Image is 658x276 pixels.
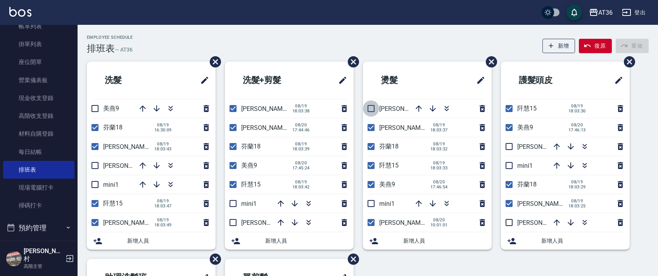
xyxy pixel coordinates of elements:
span: mini1 [241,200,257,207]
a: 排班表 [3,161,74,179]
button: 復原 [579,39,612,53]
span: 08/20 [430,179,448,185]
div: AT36 [598,8,613,17]
span: 08/19 [154,217,172,223]
span: 芬蘭18 [517,181,537,188]
span: 08/19 [154,141,172,147]
a: 每日結帳 [3,143,74,161]
div: 新增人員 [87,232,216,250]
a: 帳單列表 [3,17,74,35]
span: [PERSON_NAME]11 [103,143,157,150]
span: mini1 [517,162,533,169]
span: 修改班表的標題 [610,71,623,90]
span: 芬蘭18 [241,143,261,150]
span: mini1 [379,200,395,207]
span: 新增人員 [541,237,623,245]
span: 08/19 [154,122,172,128]
span: 18:03:39 [292,147,310,152]
a: 座位開單 [3,53,74,71]
span: 美燕9 [103,105,119,112]
span: [PERSON_NAME]6 [517,143,567,150]
span: 18:03:42 [292,185,310,190]
div: 新增人員 [363,232,492,250]
span: [PERSON_NAME]16 [517,219,571,226]
span: [PERSON_NAME]11 [379,124,433,131]
span: 美燕9 [379,181,395,188]
span: 18:03:30 [568,109,586,114]
button: 報表及分析 [3,238,74,258]
span: 18:03:43 [154,147,172,152]
span: 刪除班表 [204,248,222,271]
span: 18:03:38 [292,109,310,114]
span: 刪除班表 [480,50,498,73]
span: 刪除班表 [342,248,360,271]
span: 阡慧15 [241,181,261,188]
h2: Employee Schedule [87,35,133,40]
span: 17:46:54 [430,185,448,190]
span: 08/19 [292,179,310,185]
span: 芬蘭18 [103,124,123,131]
h5: [PERSON_NAME]村 [24,247,63,263]
div: 新增人員 [225,232,354,250]
span: [PERSON_NAME]6 [379,219,429,226]
span: [PERSON_NAME]6 [241,219,291,226]
div: 新增人員 [501,232,630,250]
span: 17:46:13 [568,128,586,133]
span: [PERSON_NAME]11 [241,105,295,112]
button: AT36 [586,5,616,21]
span: 18:03:49 [154,223,172,228]
h2: 護髮頭皮 [507,66,587,94]
p: 高階主管 [24,263,63,270]
span: 新增人員 [403,237,485,245]
span: 08/19 [568,198,586,204]
a: 掛單列表 [3,35,74,53]
span: 16:30:09 [154,128,172,133]
span: 阡慧15 [379,162,399,169]
button: 登出 [619,5,649,20]
span: 美燕9 [517,124,533,131]
span: 08/19 [430,122,448,128]
span: 10:01:01 [430,223,448,228]
span: 修改班表的標題 [471,71,485,90]
span: 17:45:24 [292,166,310,171]
button: 預約管理 [3,218,74,238]
h2: 洗髮+剪髮 [231,66,313,94]
a: 掃碼打卡 [3,197,74,214]
span: 08/19 [292,103,310,109]
span: [PERSON_NAME]6 [103,162,153,169]
span: 08/19 [154,198,172,204]
a: 材料自購登錄 [3,125,74,143]
span: 阡慧15 [103,200,123,207]
h3: 排班表 [87,43,115,54]
span: 修改班表的標題 [195,71,209,90]
span: [PERSON_NAME]16 [103,219,157,226]
button: 新增 [542,39,575,53]
span: 美燕9 [241,162,257,169]
span: mini1 [103,181,119,188]
span: 阡慧15 [517,105,537,112]
span: 08/19 [292,141,310,147]
span: 08/19 [568,179,586,185]
img: Logo [9,7,31,17]
span: 18:03:47 [154,204,172,209]
h6: — AT36 [115,46,133,54]
span: [PERSON_NAME]11 [517,200,571,207]
h2: 洗髮 [93,66,164,94]
span: 08/19 [430,160,448,166]
span: 08/20 [292,160,310,166]
span: 刪除班表 [342,50,360,73]
span: 芬蘭18 [379,143,399,150]
span: 修改班表的標題 [333,71,347,90]
span: 刪除班表 [204,50,222,73]
span: 08/20 [430,217,448,223]
span: 08/19 [568,103,586,109]
span: 刪除班表 [618,50,636,73]
span: 18:03:33 [430,166,448,171]
span: 17:44:46 [292,128,310,133]
img: Person [6,251,22,266]
span: [PERSON_NAME]16 [241,124,295,131]
span: 18:03:32 [430,147,448,152]
span: 新增人員 [127,237,209,245]
a: 現金收支登錄 [3,89,74,107]
h2: 燙髮 [369,66,440,94]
